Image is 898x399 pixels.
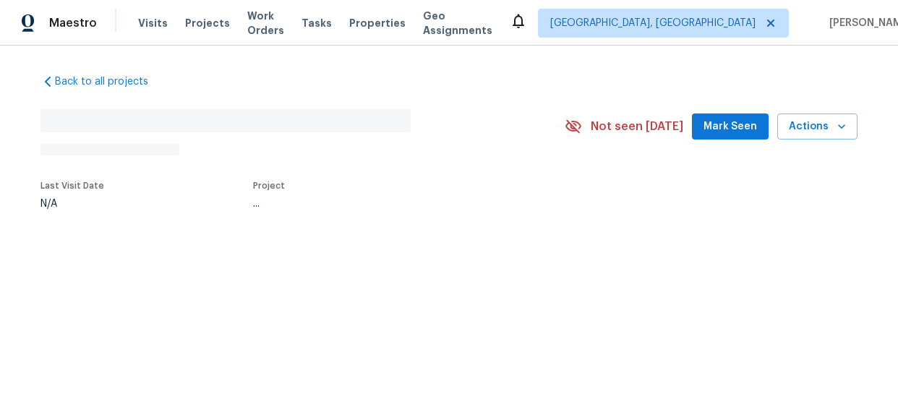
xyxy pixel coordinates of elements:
[692,113,769,140] button: Mark Seen
[704,118,757,136] span: Mark Seen
[591,119,683,134] span: Not seen [DATE]
[253,199,531,209] div: ...
[40,181,104,190] span: Last Visit Date
[138,16,168,30] span: Visits
[423,9,492,38] span: Geo Assignments
[253,181,285,190] span: Project
[777,113,858,140] button: Actions
[302,18,332,28] span: Tasks
[247,9,284,38] span: Work Orders
[49,16,97,30] span: Maestro
[40,74,179,89] a: Back to all projects
[185,16,230,30] span: Projects
[40,199,104,209] div: N/A
[550,16,756,30] span: [GEOGRAPHIC_DATA], [GEOGRAPHIC_DATA]
[789,118,846,136] span: Actions
[349,16,406,30] span: Properties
